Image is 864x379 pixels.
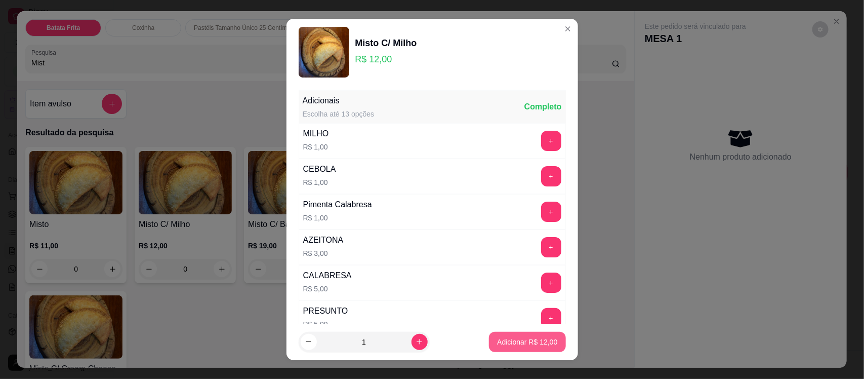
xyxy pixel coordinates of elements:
button: add [541,131,561,151]
button: add [541,308,561,328]
div: Completo [524,101,562,113]
p: R$ 5,00 [303,319,348,329]
button: add [541,237,561,257]
div: Pimenta Calabresa [303,199,372,211]
p: R$ 3,00 [303,248,344,258]
button: Adicionar R$ 12,00 [489,332,565,352]
img: product-image [299,27,349,78]
p: R$ 5,00 [303,284,352,294]
p: R$ 1,00 [303,177,336,187]
div: Adicionais [303,95,375,107]
div: PRESUNTO [303,305,348,317]
div: Misto C/ Milho [355,36,417,50]
div: Escolha até 13 opções [303,109,375,119]
p: R$ 1,00 [303,213,372,223]
button: add [541,202,561,222]
p: R$ 12,00 [355,52,417,66]
button: add [541,166,561,186]
div: MILHO [303,128,329,140]
div: CALABRESA [303,270,352,282]
div: AZEITONA [303,234,344,246]
button: Close [560,21,576,37]
div: CEBOLA [303,163,336,175]
button: increase-product-quantity [412,334,428,350]
button: add [541,273,561,293]
button: decrease-product-quantity [301,334,317,350]
p: Adicionar R$ 12,00 [497,337,557,347]
p: R$ 1,00 [303,142,329,152]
